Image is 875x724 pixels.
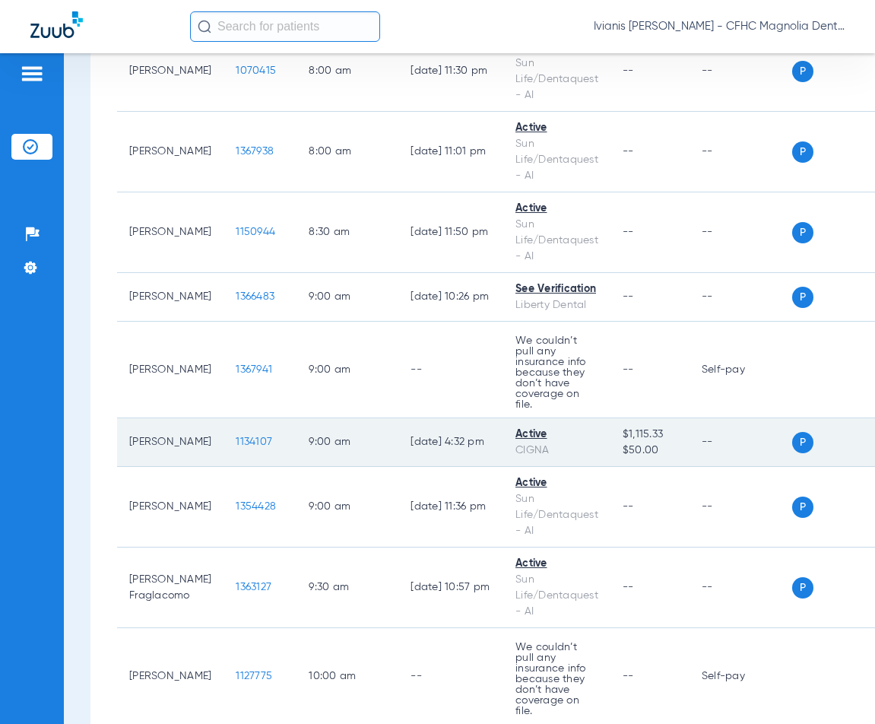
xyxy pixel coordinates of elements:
td: 8:00 AM [296,112,398,192]
td: -- [690,192,792,273]
span: 1070415 [236,65,276,76]
td: 8:00 AM [296,31,398,112]
td: [PERSON_NAME] [117,273,224,322]
p: We couldn’t pull any insurance info because they don’t have coverage on file. [515,642,598,716]
span: P [792,222,813,243]
span: P [792,432,813,453]
div: CIGNA [515,443,598,459]
td: Self-pay [690,322,792,418]
span: 1150944 [236,227,275,237]
span: P [792,61,813,82]
td: [DATE] 11:30 PM [398,31,503,112]
td: [PERSON_NAME] [117,467,224,548]
iframe: Chat Widget [799,651,875,724]
div: Liberty Dental [515,297,598,313]
span: Ivianis [PERSON_NAME] - CFHC Magnolia Dental [594,19,845,34]
td: 9:00 AM [296,418,398,467]
span: P [792,287,813,308]
td: [PERSON_NAME] [117,31,224,112]
span: -- [623,501,634,512]
img: Search Icon [198,20,211,33]
div: Active [515,201,598,217]
span: $50.00 [623,443,677,459]
span: -- [623,227,634,237]
p: We couldn’t pull any insurance info because they don’t have coverage on file. [515,335,598,410]
td: 9:00 AM [296,273,398,322]
span: -- [623,582,634,592]
span: 1367941 [236,364,272,375]
div: Active [515,475,598,491]
td: 9:30 AM [296,548,398,628]
td: [PERSON_NAME] [117,112,224,192]
div: Sun Life/Dentaquest - AI [515,136,598,184]
td: -- [690,273,792,322]
td: [PERSON_NAME] Fraglacomo [117,548,224,628]
div: Active [515,427,598,443]
td: [DATE] 4:32 PM [398,418,503,467]
td: -- [690,467,792,548]
span: 1366483 [236,291,274,302]
span: -- [623,291,634,302]
td: [DATE] 11:50 PM [398,192,503,273]
span: 1127775 [236,671,272,681]
td: -- [690,31,792,112]
span: 1134107 [236,437,272,447]
span: P [792,141,813,163]
div: Sun Life/Dentaquest - AI [515,572,598,620]
td: -- [398,322,503,418]
td: -- [690,112,792,192]
td: [PERSON_NAME] [117,322,224,418]
span: -- [623,146,634,157]
td: -- [690,418,792,467]
div: Active [515,120,598,136]
input: Search for patients [190,11,380,42]
span: -- [623,364,634,375]
img: hamburger-icon [20,65,44,83]
td: [PERSON_NAME] [117,418,224,467]
span: P [792,497,813,518]
img: Zuub Logo [30,11,83,38]
td: 9:00 AM [296,322,398,418]
td: [PERSON_NAME] [117,192,224,273]
div: Sun Life/Dentaquest - AI [515,491,598,539]
span: -- [623,65,634,76]
td: [DATE] 11:01 PM [398,112,503,192]
td: [DATE] 10:26 PM [398,273,503,322]
span: P [792,577,813,599]
td: -- [690,548,792,628]
span: $1,115.33 [623,427,677,443]
div: See Verification [515,281,598,297]
td: [DATE] 11:36 PM [398,467,503,548]
td: [DATE] 10:57 PM [398,548,503,628]
td: 9:00 AM [296,467,398,548]
td: 8:30 AM [296,192,398,273]
span: 1363127 [236,582,271,592]
span: -- [623,671,634,681]
div: Sun Life/Dentaquest - AI [515,217,598,265]
span: 1367938 [236,146,274,157]
div: Active [515,556,598,572]
span: 1354428 [236,501,276,512]
div: Sun Life/Dentaquest - AI [515,56,598,103]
